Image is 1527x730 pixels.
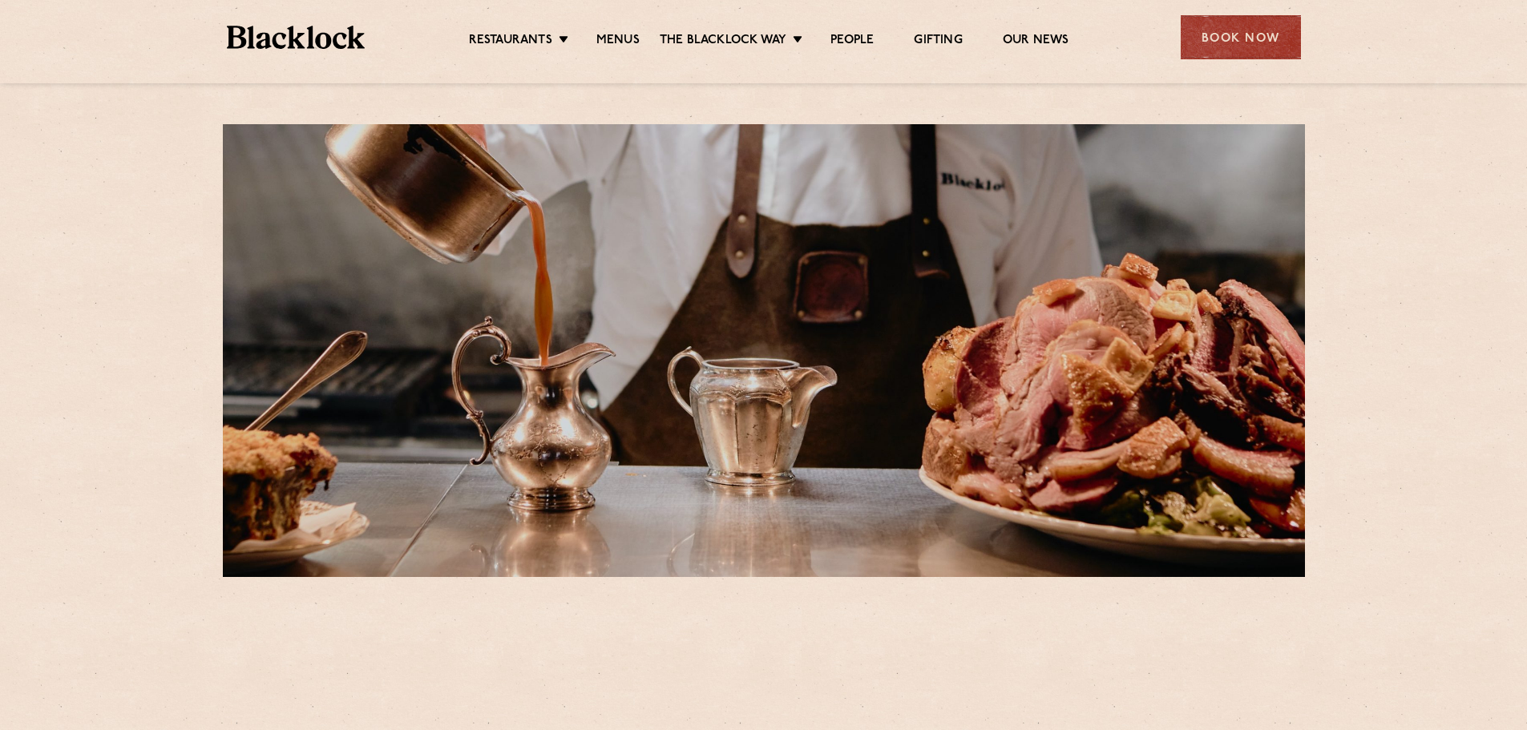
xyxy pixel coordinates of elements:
a: People [830,33,874,50]
a: Our News [1003,33,1069,50]
img: BL_Textured_Logo-footer-cropped.svg [227,26,366,49]
a: Gifting [914,33,962,50]
div: Book Now [1181,15,1301,59]
a: Menus [596,33,640,50]
a: The Blacklock Way [660,33,786,50]
a: Restaurants [469,33,552,50]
